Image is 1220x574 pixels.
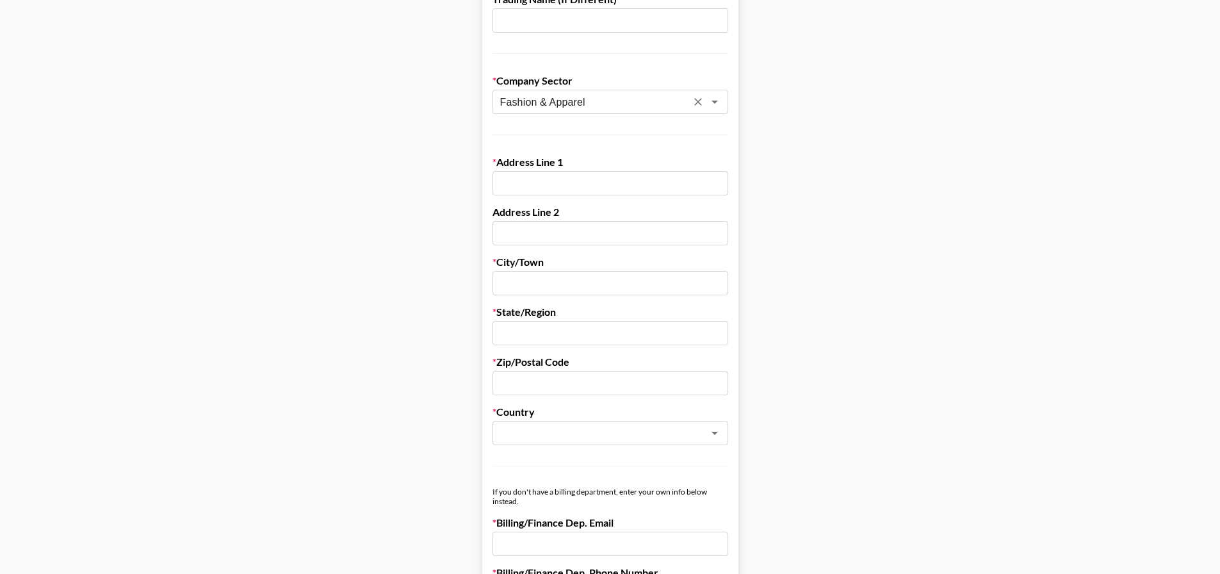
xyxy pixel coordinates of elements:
[492,487,728,506] div: If you don't have a billing department, enter your own info below instead.
[492,306,728,318] label: State/Region
[492,406,728,418] label: Country
[492,356,728,368] label: Zip/Postal Code
[706,93,724,111] button: Open
[492,74,728,87] label: Company Sector
[492,256,728,268] label: City/Town
[492,516,728,529] label: Billing/Finance Dep. Email
[706,424,724,442] button: Open
[492,156,728,168] label: Address Line 1
[689,93,707,111] button: Clear
[492,206,728,218] label: Address Line 2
